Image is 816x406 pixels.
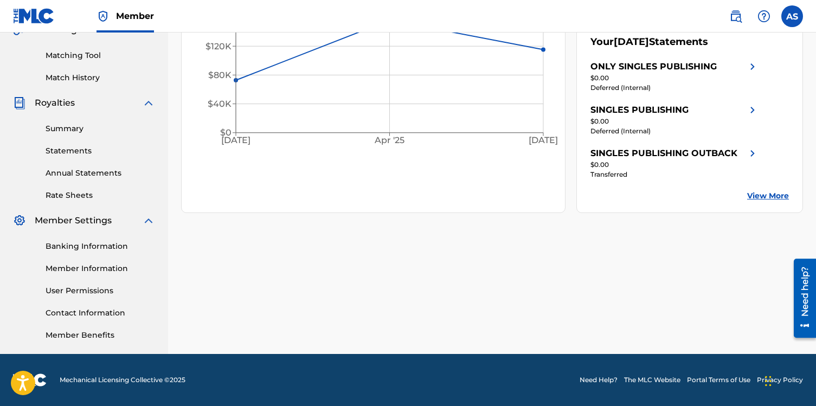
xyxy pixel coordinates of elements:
img: expand [142,96,155,109]
img: right chevron icon [746,60,759,73]
div: SINGLES PUBLISHING OUTBACK [590,147,737,160]
div: Deferred (Internal) [590,83,759,93]
a: Match History [46,72,155,83]
a: Rate Sheets [46,190,155,201]
img: search [729,10,742,23]
a: Contact Information [46,307,155,319]
img: Member Settings [13,214,26,227]
tspan: [DATE] [221,135,250,145]
img: MLC Logo [13,8,55,24]
tspan: $40K [208,99,232,109]
tspan: $120K [205,41,232,51]
a: The MLC Website [624,375,680,385]
div: $0.00 [590,160,759,170]
iframe: Chat Widget [762,354,816,406]
tspan: $0 [220,127,232,138]
a: Summary [46,123,155,134]
span: Mechanical Licensing Collective © 2025 [60,375,185,385]
a: Portal Terms of Use [687,375,750,385]
div: Drag [765,365,772,397]
img: expand [142,214,155,227]
div: Your Statements [590,35,708,49]
a: Need Help? [580,375,618,385]
span: Royalties [35,96,75,109]
img: help [757,10,770,23]
a: Banking Information [46,241,155,252]
span: Member [116,10,154,22]
a: Public Search [725,5,747,27]
tspan: $80K [208,70,232,80]
a: Privacy Policy [757,375,803,385]
iframe: Resource Center [786,255,816,342]
span: [DATE] [614,36,649,48]
a: SINGLES PUBLISHINGright chevron icon$0.00Deferred (Internal) [590,104,759,136]
div: $0.00 [590,73,759,83]
div: Transferred [590,170,759,179]
img: Top Rightsholder [97,10,110,23]
tspan: [DATE] [529,135,558,145]
span: Member Settings [35,214,112,227]
div: Help [753,5,775,27]
a: SINGLES PUBLISHING OUTBACKright chevron icon$0.00Transferred [590,147,759,179]
a: Member Information [46,263,155,274]
a: User Permissions [46,285,155,297]
img: Royalties [13,96,26,109]
img: logo [13,373,47,386]
img: right chevron icon [746,147,759,160]
a: Annual Statements [46,167,155,179]
a: ONLY SINGLES PUBLISHINGright chevron icon$0.00Deferred (Internal) [590,60,759,93]
div: ONLY SINGLES PUBLISHING [590,60,717,73]
tspan: Apr '25 [374,135,404,145]
a: Member Benefits [46,330,155,341]
img: right chevron icon [746,104,759,117]
div: Deferred (Internal) [590,126,759,136]
div: User Menu [781,5,803,27]
div: $0.00 [590,117,759,126]
div: SINGLES PUBLISHING [590,104,689,117]
a: View More [747,190,789,202]
a: Matching Tool [46,50,155,61]
a: Statements [46,145,155,157]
